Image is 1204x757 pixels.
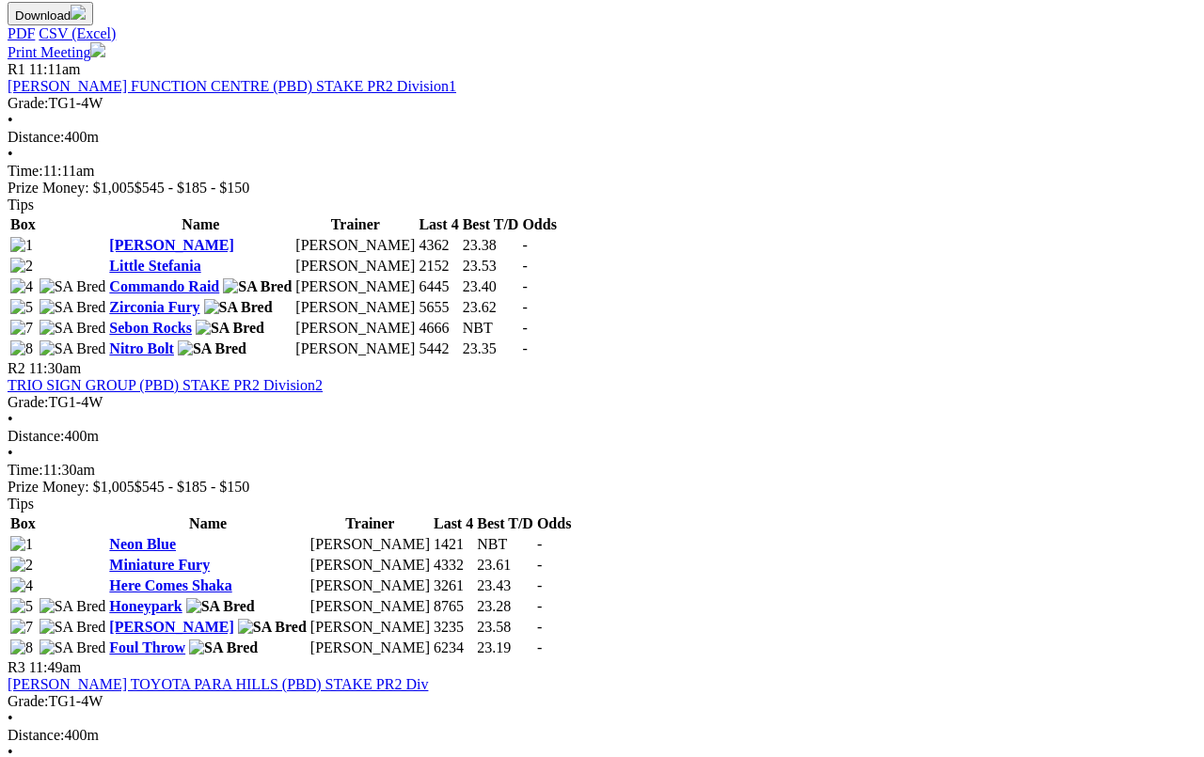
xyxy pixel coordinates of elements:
div: 400m [8,129,1196,146]
span: R3 [8,659,25,675]
div: TG1-4W [8,693,1196,710]
a: Miniature Fury [109,557,210,573]
a: Neon Blue [109,536,176,552]
span: • [8,445,13,461]
span: • [8,411,13,427]
td: [PERSON_NAME] [309,556,431,575]
td: 3235 [433,618,474,637]
td: 1421 [433,535,474,554]
a: CSV (Excel) [39,25,116,41]
img: SA Bred [40,320,106,337]
div: TG1-4W [8,95,1196,112]
th: Best T/D [462,215,520,234]
a: Foul Throw [109,639,185,655]
span: $545 - $185 - $150 [135,180,250,196]
th: Trainer [294,215,416,234]
span: Box [10,216,36,232]
span: Grade: [8,95,49,111]
td: [PERSON_NAME] [294,319,416,338]
a: Nitro Bolt [109,340,174,356]
a: PDF [8,25,35,41]
td: 6234 [433,639,474,657]
img: SA Bred [178,340,246,357]
td: [PERSON_NAME] [294,277,416,296]
a: Zirconia Fury [109,299,199,315]
td: 23.28 [476,597,534,616]
img: SA Bred [40,278,106,295]
span: Grade: [8,693,49,709]
td: 4332 [433,556,474,575]
span: R1 [8,61,25,77]
td: [PERSON_NAME] [294,236,416,255]
div: Download [8,25,1196,42]
td: [PERSON_NAME] [309,535,431,554]
td: 4666 [418,319,459,338]
span: Tips [8,496,34,512]
img: 4 [10,278,33,295]
td: [PERSON_NAME] [294,257,416,276]
a: Honeypark [109,598,182,614]
a: Here Comes Shaka [109,577,231,593]
td: [PERSON_NAME] [294,298,416,317]
a: Little Stefania [109,258,200,274]
img: download.svg [71,5,86,20]
div: 11:11am [8,163,1196,180]
a: [PERSON_NAME] [109,237,233,253]
img: SA Bred [40,619,106,636]
span: Distance: [8,428,64,444]
img: 8 [10,340,33,357]
span: Time: [8,462,43,478]
img: SA Bred [40,639,106,656]
td: [PERSON_NAME] [309,618,431,637]
img: SA Bred [223,278,292,295]
td: 23.40 [462,277,520,296]
td: 5442 [418,339,459,358]
th: Name [108,215,293,234]
img: 1 [10,536,33,553]
img: SA Bred [40,340,106,357]
span: 11:49am [29,659,81,675]
td: 3261 [433,576,474,595]
td: 23.58 [476,618,534,637]
span: - [537,639,542,655]
span: - [522,237,527,253]
td: [PERSON_NAME] [309,639,431,657]
img: 4 [10,577,33,594]
span: • [8,710,13,726]
td: 5655 [418,298,459,317]
img: 7 [10,619,33,636]
td: 23.61 [476,556,534,575]
td: 23.62 [462,298,520,317]
img: SA Bred [196,320,264,337]
span: 11:11am [29,61,81,77]
img: 8 [10,639,33,656]
img: 7 [10,320,33,337]
div: TG1-4W [8,394,1196,411]
td: [PERSON_NAME] [309,576,431,595]
a: Commando Raid [109,278,219,294]
img: 5 [10,299,33,316]
span: Tips [8,197,34,213]
div: 11:30am [8,462,1196,479]
span: - [522,299,527,315]
div: Prize Money: $1,005 [8,479,1196,496]
span: - [522,258,527,274]
td: NBT [476,535,534,554]
span: - [537,577,542,593]
span: • [8,146,13,162]
th: Odds [536,514,572,533]
span: Time: [8,163,43,179]
span: - [522,320,527,336]
div: 400m [8,428,1196,445]
img: 5 [10,598,33,615]
td: 23.35 [462,339,520,358]
td: NBT [462,319,520,338]
img: 1 [10,237,33,254]
span: • [8,112,13,128]
img: 2 [10,557,33,574]
th: Last 4 [433,514,474,533]
span: - [537,619,542,635]
td: [PERSON_NAME] [294,339,416,358]
span: - [537,536,542,552]
img: SA Bred [186,598,255,615]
